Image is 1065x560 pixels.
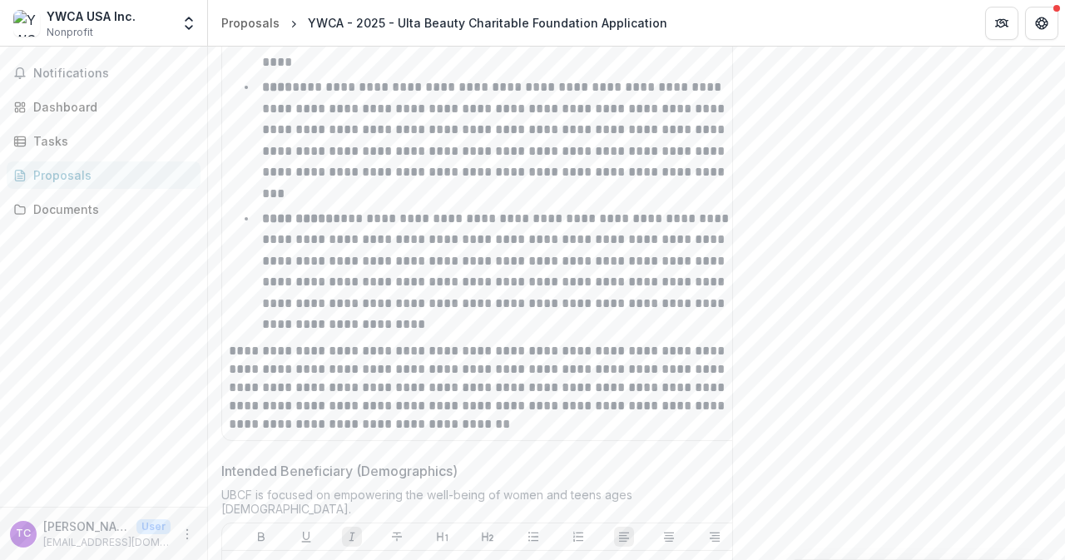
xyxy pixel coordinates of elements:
[43,535,171,550] p: [EMAIL_ADDRESS][DOMAIN_NAME]
[308,14,667,32] div: YWCA - 2025 - Ulta Beauty Charitable Foundation Application
[342,527,362,547] button: Italicize
[47,25,93,40] span: Nonprofit
[7,93,201,121] a: Dashboard
[705,527,725,547] button: Align Right
[47,7,136,25] div: YWCA USA Inc.
[221,488,754,523] div: UBCF is focused on empowering the well-being of women and teens ages [DEMOGRAPHIC_DATA].
[659,527,679,547] button: Align Center
[43,518,130,535] p: [PERSON_NAME]
[7,196,201,223] a: Documents
[387,527,407,547] button: Strike
[1025,7,1058,40] button: Get Help
[33,201,187,218] div: Documents
[221,14,280,32] div: Proposals
[13,10,40,37] img: YWCA USA Inc.
[215,11,674,35] nav: breadcrumb
[433,527,453,547] button: Heading 1
[33,67,194,81] span: Notifications
[985,7,1018,40] button: Partners
[221,461,458,481] p: Intended Beneficiary (Demographics)
[33,166,187,184] div: Proposals
[7,60,201,87] button: Notifications
[523,527,543,547] button: Bullet List
[177,7,201,40] button: Open entity switcher
[33,132,187,150] div: Tasks
[568,527,588,547] button: Ordered List
[251,527,271,547] button: Bold
[296,527,316,547] button: Underline
[136,519,171,534] p: User
[7,127,201,155] a: Tasks
[177,524,197,544] button: More
[478,527,498,547] button: Heading 2
[16,528,31,539] div: Taylor Conner
[215,11,286,35] a: Proposals
[7,161,201,189] a: Proposals
[614,527,634,547] button: Align Left
[33,98,187,116] div: Dashboard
